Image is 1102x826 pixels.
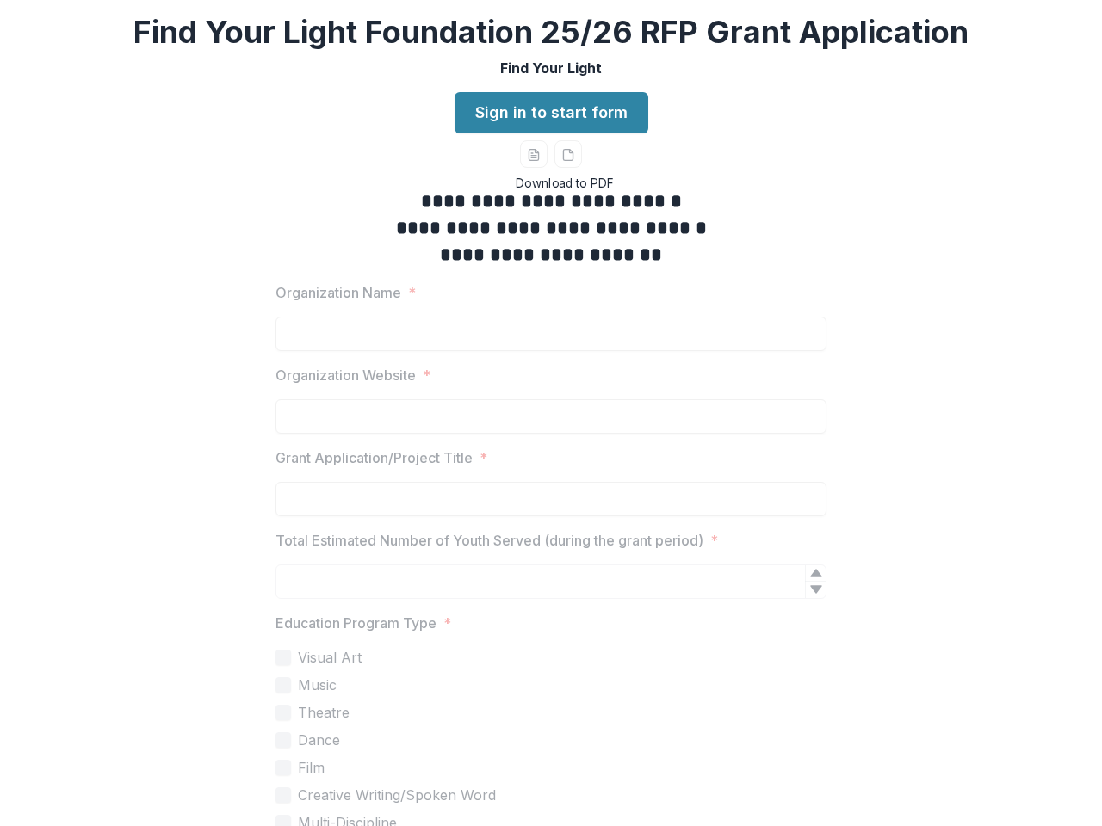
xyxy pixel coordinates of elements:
p: Find Your Light [500,58,602,78]
div: Download to PDF [516,175,615,192]
span: Music [298,675,337,695]
p: Organization Name [275,282,401,303]
span: Visual Art [298,647,362,668]
p: Education Program Type [275,613,436,633]
h2: Find Your Light Foundation 25/26 RFP Grant Application [133,14,969,51]
a: Sign in to start form [455,92,648,133]
span: Creative Writing/Spoken Word [298,785,496,805]
span: Theatre [298,702,350,723]
span: Dance [298,730,340,750]
p: Total Estimated Number of Youth Served (during the grant period) [275,530,703,551]
button: pdf-download [554,140,582,168]
p: Organization Website [275,365,416,385]
button: word-download [520,140,548,168]
span: Film [298,757,325,778]
p: Grant Application/Project Title [275,447,473,468]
